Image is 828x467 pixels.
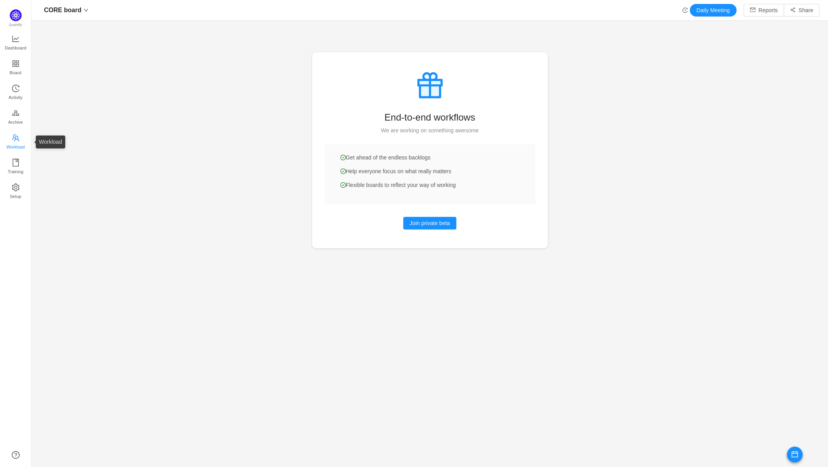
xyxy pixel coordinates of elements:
[12,159,20,175] a: Training
[12,184,20,200] a: Setup
[787,447,802,462] button: icon: calendar
[403,217,456,229] button: Join private beta
[12,134,20,142] i: icon: team
[744,4,784,16] button: icon: mailReports
[44,4,81,16] span: CORE board
[9,23,22,27] span: Quantify
[7,164,23,179] span: Training
[12,110,20,125] a: Archive
[84,8,88,13] i: icon: down
[10,9,22,21] img: Quantify
[12,35,20,51] a: Dashboard
[12,109,20,117] i: icon: gold
[12,35,20,43] i: icon: line-chart
[10,189,21,204] span: Setup
[12,134,20,150] a: Workload
[9,90,22,105] span: Activity
[12,85,20,101] a: Activity
[5,40,26,56] span: Dashboard
[10,65,22,81] span: Board
[12,60,20,76] a: Board
[12,60,20,68] i: icon: appstore
[682,7,688,13] i: icon: history
[784,4,819,16] button: icon: share-altShare
[12,451,20,459] a: icon: question-circle
[690,4,736,16] button: Daily Meeting
[12,183,20,191] i: icon: setting
[12,159,20,167] i: icon: book
[6,139,25,155] span: Workload
[8,114,23,130] span: Archive
[12,84,20,92] i: icon: history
